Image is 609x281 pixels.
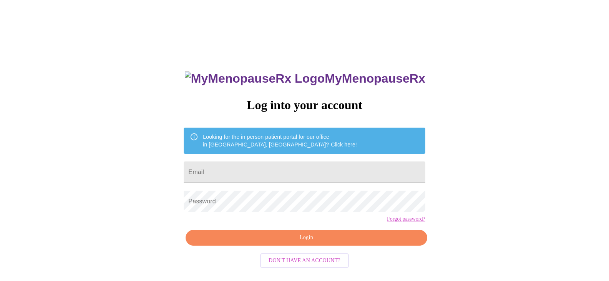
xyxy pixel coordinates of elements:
[184,98,425,112] h3: Log into your account
[331,141,357,148] a: Click here!
[258,257,351,263] a: Don't have an account?
[194,233,418,243] span: Login
[387,216,425,222] a: Forgot password?
[269,256,340,266] span: Don't have an account?
[203,130,357,151] div: Looking for the in person patient portal for our office in [GEOGRAPHIC_DATA], [GEOGRAPHIC_DATA]?
[260,253,349,268] button: Don't have an account?
[185,71,425,86] h3: MyMenopauseRx
[186,230,427,246] button: Login
[185,71,325,86] img: MyMenopauseRx Logo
